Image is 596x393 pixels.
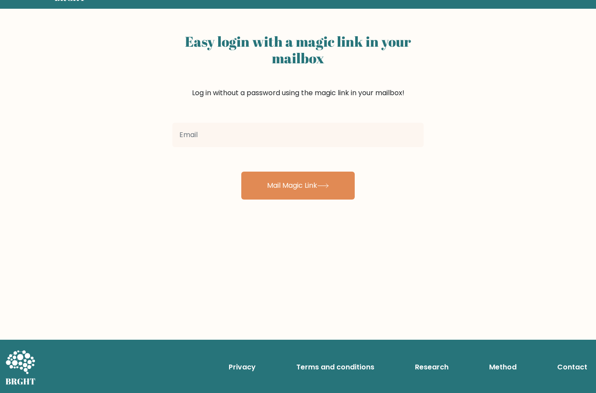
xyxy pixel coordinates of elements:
[172,30,424,119] div: Log in without a password using the magic link in your mailbox!
[486,359,520,376] a: Method
[241,172,355,200] button: Mail Magic Link
[225,359,259,376] a: Privacy
[293,359,378,376] a: Terms and conditions
[172,123,424,147] input: Email
[411,359,452,376] a: Research
[172,33,424,67] h2: Easy login with a magic link in your mailbox
[554,359,591,376] a: Contact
